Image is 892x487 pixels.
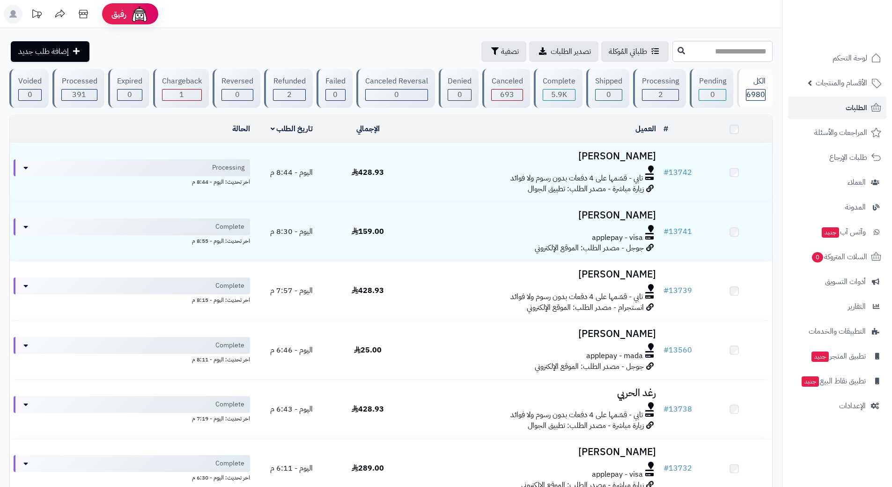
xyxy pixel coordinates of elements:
[592,469,643,480] span: applepay - visa
[492,90,522,100] div: 693
[543,90,575,100] div: 5891
[801,375,866,388] span: تطبيق نقاط البيع
[606,89,611,100] span: 0
[551,89,567,100] span: 5.9K
[822,227,839,238] span: جديد
[352,226,384,237] span: 159.00
[663,285,669,296] span: #
[663,404,669,415] span: #
[273,90,305,100] div: 2
[7,69,51,108] a: Voided 0
[788,395,886,417] a: الإعدادات
[510,173,643,184] span: تابي - قسّمها على 4 دفعات بدون رسوم ولا فوائد
[14,354,250,364] div: اخر تحديث: اليوم - 8:11 م
[802,376,819,387] span: جديد
[221,76,253,87] div: Reversed
[788,246,886,268] a: السلات المتروكة0
[699,90,725,100] div: 0
[215,459,244,468] span: Complete
[788,146,886,169] a: طلبات الإرجاع
[699,76,726,87] div: Pending
[72,89,86,100] span: 391
[106,69,151,108] a: Expired 0
[609,46,647,57] span: طلباتي المُوكلة
[118,90,142,100] div: 0
[235,89,240,100] span: 0
[788,171,886,194] a: العملاء
[18,46,69,57] span: إضافة طلب جديد
[814,126,867,139] span: المراجعات والأسئلة
[410,151,656,162] h3: [PERSON_NAME]
[410,447,656,457] h3: [PERSON_NAME]
[529,41,598,62] a: تصدير الطلبات
[410,210,656,221] h3: [PERSON_NAME]
[410,269,656,280] h3: [PERSON_NAME]
[825,275,866,288] span: أدوات التسويق
[658,89,663,100] span: 2
[809,325,866,338] span: التطبيقات والخدمات
[788,196,886,218] a: المدونة
[19,90,41,100] div: 0
[535,242,644,254] span: جوجل - مصدر الطلب: الموقع الإلكتروني
[356,123,380,135] a: الإجمالي
[746,89,765,100] span: 6980
[491,76,523,87] div: Canceled
[528,420,644,431] span: زيارة مباشرة - مصدر الطلب: تطبيق الجوال
[410,329,656,339] h3: [PERSON_NAME]
[270,463,313,474] span: اليوم - 6:11 م
[437,69,480,108] a: Denied 0
[551,46,591,57] span: تصدير الطلبات
[663,404,692,415] a: #13738
[61,76,97,87] div: Processed
[586,351,643,361] span: applepay - mada
[811,350,866,363] span: تطبيق المتجر
[846,101,867,114] span: الطلبات
[352,463,384,474] span: 289.00
[663,285,692,296] a: #13739
[663,123,668,135] a: #
[352,404,384,415] span: 428.93
[816,76,867,90] span: الأقسام والمنتجات
[535,361,644,372] span: جوجل - مصدر الطلب: الموقع الإلكتروني
[663,226,692,237] a: #13741
[510,410,643,420] span: تابي - قسّمها على 4 دفعات بدون رسوم ولا فوائد
[510,292,643,302] span: تابي - قسّمها على 4 دفعات بدون رسوم ولا فوائد
[394,89,399,100] span: 0
[457,89,462,100] span: 0
[500,89,514,100] span: 693
[14,176,250,186] div: اخر تحديث: اليوم - 8:44 م
[28,89,32,100] span: 0
[543,76,575,87] div: Complete
[839,399,866,412] span: الإعدادات
[528,183,644,195] span: زيارة مباشرة - مصدر الطلب: تطبيق الجوال
[592,232,643,243] span: applepay - visa
[481,41,526,62] button: تصفية
[287,89,292,100] span: 2
[812,252,823,262] span: 0
[14,294,250,304] div: اخر تحديث: اليوم - 8:15 م
[848,176,866,189] span: العملاء
[601,41,669,62] a: طلباتي المُوكلة
[788,320,886,343] a: التطبيقات والخدمات
[352,167,384,178] span: 428.93
[735,69,774,108] a: الكل6980
[130,5,149,23] img: ai-face.png
[18,76,42,87] div: Voided
[788,270,886,293] a: أدوات التسويق
[271,123,313,135] a: تاريخ الطلب
[501,46,519,57] span: تصفية
[788,47,886,69] a: لوحة التحكم
[11,41,89,62] a: إضافة طلب جديد
[270,345,313,356] span: اليوم - 6:46 م
[848,300,866,313] span: التقارير
[211,69,262,108] a: Reversed 0
[365,76,428,87] div: Canceled Reversal
[262,69,314,108] a: Refunded 2
[366,90,428,100] div: 0
[215,281,244,291] span: Complete
[315,69,354,108] a: Failed 0
[811,250,867,263] span: السلات المتروكة
[162,90,201,100] div: 1
[14,235,250,245] div: اخر تحديث: اليوم - 8:55 م
[788,97,886,119] a: الطلبات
